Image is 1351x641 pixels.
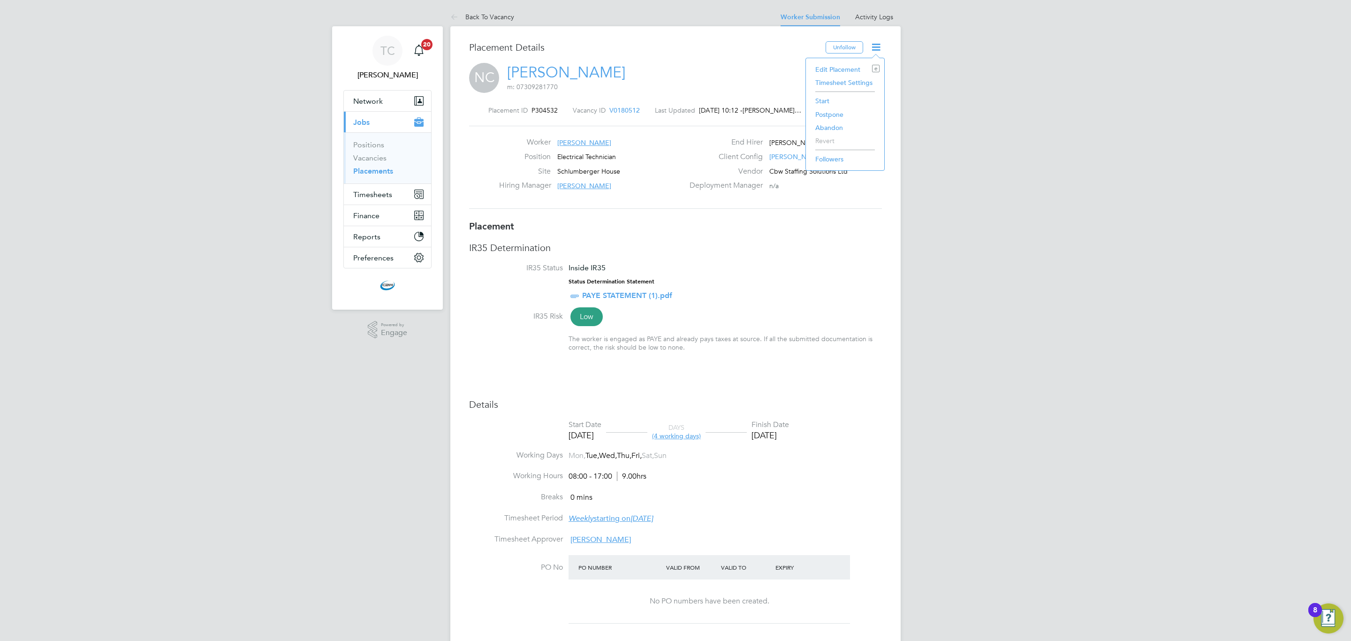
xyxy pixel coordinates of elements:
[582,291,672,300] a: PAYE STATEMENT (1).pdf
[469,41,819,53] h3: Placement Details
[380,278,395,293] img: cbwstaffingsolutions-logo-retina.png
[826,41,863,53] button: Unfollow
[499,137,551,147] label: Worker
[557,167,620,176] span: Schlumberger House
[811,63,880,76] li: Edit Placement
[569,278,654,285] strong: Status Determination Statement
[557,182,611,190] span: [PERSON_NAME]
[499,152,551,162] label: Position
[469,471,563,481] label: Working Hours
[344,112,431,132] button: Jobs
[344,184,431,205] button: Timesheets
[332,26,443,310] nav: Main navigation
[507,63,625,82] a: [PERSON_NAME]
[469,450,563,460] label: Working Days
[585,451,599,460] span: Tue,
[380,45,395,57] span: TC
[469,534,563,544] label: Timesheet Approver
[769,167,848,176] span: Cbw Staffing Solutions Ltd
[343,36,432,81] a: TC[PERSON_NAME]
[630,514,653,523] em: [DATE]
[381,321,407,329] span: Powered by
[421,39,433,50] span: 20
[684,137,763,147] label: End Hirer
[488,106,528,114] label: Placement ID
[609,106,640,114] span: V0180512
[343,278,432,293] a: Go to home page
[343,69,432,81] span: Tom Cheek
[719,559,774,576] div: Valid To
[569,451,585,460] span: Mon,
[410,36,428,66] a: 20
[569,335,882,351] div: The worker is engaged as PAYE and already pays taxes at source. If all the submitted documentatio...
[353,97,383,106] span: Network
[353,253,394,262] span: Preferences
[599,451,617,460] span: Wed,
[578,596,841,606] div: No PO numbers have been created.
[781,13,840,21] a: Worker Submission
[684,152,763,162] label: Client Config
[684,167,763,176] label: Vendor
[469,221,514,232] b: Placement
[699,106,743,114] span: [DATE] 10:12 -
[569,430,601,441] div: [DATE]
[811,153,880,166] li: Followers
[344,247,431,268] button: Preferences
[469,242,882,254] h3: IR35 Determination
[531,106,558,114] span: P304532
[353,211,379,220] span: Finance
[499,167,551,176] label: Site
[569,263,606,272] span: Inside IR35
[872,65,880,72] i: e
[1313,603,1343,633] button: Open Resource Center, 8 new notifications
[570,535,631,544] span: [PERSON_NAME]
[469,63,499,93] span: NC
[773,559,828,576] div: Expiry
[569,472,646,481] div: 08:00 - 17:00
[617,472,646,481] span: 9.00hrs
[469,263,563,273] label: IR35 Status
[353,140,384,149] a: Positions
[769,153,823,161] span: [PERSON_NAME]
[769,138,881,147] span: [PERSON_NAME] Facility Services Ltd
[655,106,695,114] label: Last Updated
[569,514,653,523] span: starting on
[507,83,558,91] span: m: 07309281770
[353,232,380,241] span: Reports
[811,76,880,89] li: Timesheet Settings
[469,513,563,523] label: Timesheet Period
[557,138,611,147] span: [PERSON_NAME]
[344,91,431,111] button: Network
[855,13,893,21] a: Activity Logs
[570,307,603,326] span: Low
[353,167,393,176] a: Placements
[569,420,601,430] div: Start Date
[811,108,880,121] li: Postpone
[469,312,563,321] label: IR35 Risk
[664,559,719,576] div: Valid From
[353,190,392,199] span: Timesheets
[811,121,880,134] li: Abandon
[344,132,431,183] div: Jobs
[617,451,631,460] span: Thu,
[631,451,642,460] span: Fri,
[499,181,551,191] label: Hiring Manager
[353,118,370,127] span: Jobs
[368,321,408,339] a: Powered byEngage
[469,398,882,411] h3: Details
[652,432,701,440] span: (4 working days)
[684,181,763,191] label: Deployment Manager
[654,451,667,460] span: Sun
[344,226,431,247] button: Reports
[381,329,407,337] span: Engage
[751,430,789,441] div: [DATE]
[469,492,563,502] label: Breaks
[642,451,654,460] span: Sat,
[811,134,880,147] li: Revert
[469,563,563,572] label: PO No
[557,153,616,161] span: Electrical Technician
[647,423,706,440] div: DAYS
[569,514,593,523] em: Weekly
[570,493,592,502] span: 0 mins
[1313,610,1317,622] div: 8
